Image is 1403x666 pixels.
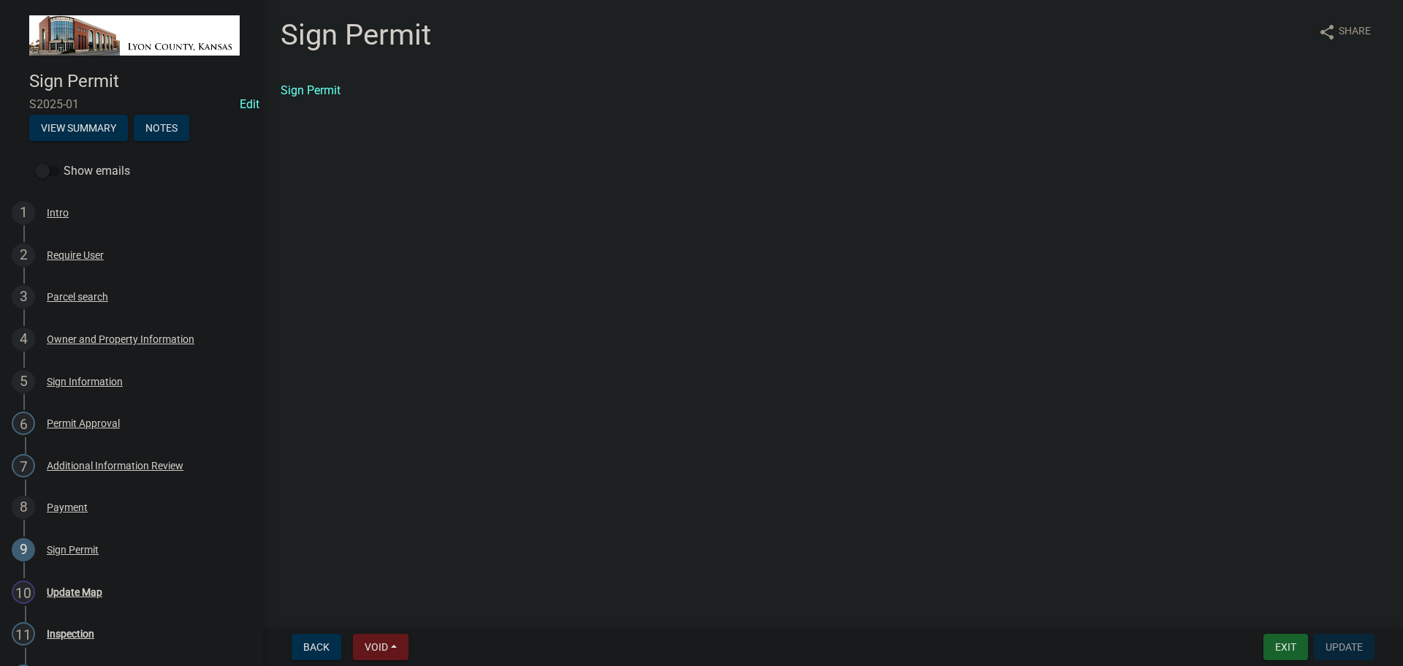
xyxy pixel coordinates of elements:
[1326,641,1363,653] span: Update
[281,18,431,53] h1: Sign Permit
[29,97,234,111] span: S2025-01
[12,370,35,393] div: 5
[47,292,108,302] div: Parcel search
[29,71,251,92] h4: Sign Permit
[47,629,94,639] div: Inspection
[47,461,183,471] div: Additional Information Review
[47,250,104,260] div: Require User
[1307,18,1383,46] button: shareShare
[12,328,35,351] div: 4
[353,634,408,660] button: Void
[12,243,35,267] div: 2
[12,538,35,561] div: 9
[29,15,240,56] img: Lyon County, Kansas
[1263,634,1308,660] button: Exit
[240,97,259,111] wm-modal-confirm: Edit Application Number
[47,418,120,428] div: Permit Approval
[1318,23,1336,41] i: share
[47,376,123,387] div: Sign Information
[47,334,194,344] div: Owner and Property Information
[281,83,341,97] a: Sign Permit
[47,587,102,597] div: Update Map
[1339,23,1371,41] span: Share
[47,208,69,218] div: Intro
[12,454,35,477] div: 7
[12,622,35,646] div: 11
[12,412,35,435] div: 6
[240,97,259,111] a: Edit
[365,641,388,653] span: Void
[12,285,35,309] div: 3
[12,496,35,519] div: 8
[29,115,128,141] button: View Summary
[12,201,35,224] div: 1
[47,545,99,555] div: Sign Permit
[35,162,130,180] label: Show emails
[12,580,35,604] div: 10
[303,641,330,653] span: Back
[292,634,341,660] button: Back
[1314,634,1375,660] button: Update
[134,124,189,135] wm-modal-confirm: Notes
[29,124,128,135] wm-modal-confirm: Summary
[47,502,88,512] div: Payment
[134,115,189,141] button: Notes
